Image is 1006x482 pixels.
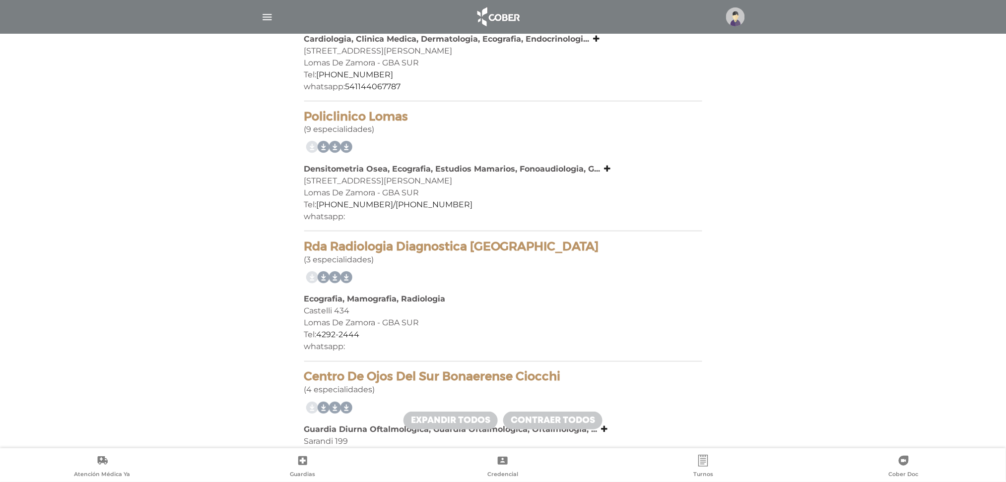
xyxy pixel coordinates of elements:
[304,240,702,266] div: (3 especialidades)
[304,341,702,353] div: whatsapp:
[304,164,601,174] b: Densitometria Osea, Ecografia, Estudios Mamarios, Fonoaudiologia, G...
[304,370,702,384] h4: Centro De Ojos Del Sur Bonaerense Ciocchi
[304,370,702,396] div: (4 especialidades)
[304,425,598,434] b: Guardia Diurna Oftalmologica, Guardia Oftalmologica, Oftalmologia, ...
[304,175,702,187] div: [STREET_ADDRESS][PERSON_NAME]
[74,471,130,480] span: Atención Médica Ya
[403,455,604,480] a: Credencial
[472,5,524,29] img: logo_cober_home-white.png
[317,330,360,340] a: 4292-2444
[317,200,473,209] a: [PHONE_NUMBER]/[PHONE_NUMBER]
[202,455,403,480] a: Guardias
[693,471,713,480] span: Turnos
[304,187,702,199] div: Lomas De Zamora - GBA SUR
[304,317,702,329] div: Lomas De Zamora - GBA SUR
[304,57,702,69] div: Lomas De Zamora - GBA SUR
[503,412,603,429] a: Contraer todos
[2,455,202,480] a: Atención Médica Ya
[304,69,702,81] div: Tel:
[304,448,702,460] div: Lomas De Zamora - GBA SUR
[290,471,315,480] span: Guardias
[261,11,273,23] img: Cober_menu-lines-white.svg
[304,436,702,448] div: Sarandi 199
[804,455,1004,480] a: Cober Doc
[304,34,590,44] b: Cardiologia, Clinica Medica, Dermatologia, Ecografia, Endocrinologi...
[304,110,702,136] div: (9 especialidades)
[889,471,919,480] span: Cober Doc
[304,240,702,254] h4: Rda Radiologia Diagnostica [GEOGRAPHIC_DATA]
[304,295,446,304] b: Ecografia, Mamografia, Radiologia
[304,110,702,124] h4: Policlinico Lomas
[304,45,702,57] div: [STREET_ADDRESS][PERSON_NAME]
[304,81,702,93] div: whatsapp:
[304,211,702,223] div: whatsapp:
[345,82,401,91] a: 541144067787
[317,70,394,79] a: [PHONE_NUMBER]
[304,329,702,341] div: Tel:
[487,471,518,480] span: Credencial
[304,305,702,317] div: Castelli 434
[304,199,702,211] div: Tel:
[403,412,498,429] a: Expandir todos
[603,455,804,480] a: Turnos
[726,7,745,26] img: profile-placeholder.svg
